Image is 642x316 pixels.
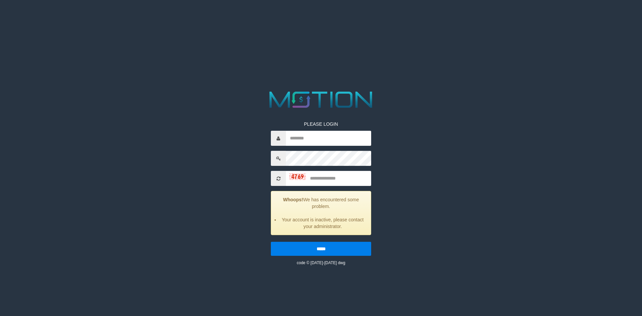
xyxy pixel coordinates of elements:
[265,89,377,111] img: MOTION_logo.png
[283,197,303,202] strong: Whoops!
[271,191,371,235] div: We has encountered some problem.
[289,173,306,180] img: captcha
[280,216,366,230] li: Your account is inactive, please contact your administrator.
[271,121,371,127] p: PLEASE LOGIN
[297,260,345,265] small: code © [DATE]-[DATE] dwg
